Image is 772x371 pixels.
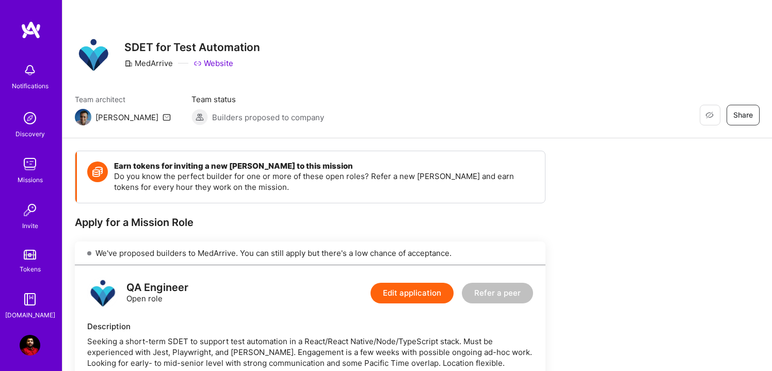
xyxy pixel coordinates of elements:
[705,111,714,119] i: icon EyeClosed
[727,105,760,125] button: Share
[17,335,43,356] a: User Avatar
[124,41,260,54] h3: SDET for Test Automation
[114,162,535,171] h4: Earn tokens for inviting a new [PERSON_NAME] to this mission
[462,283,533,303] button: Refer a peer
[75,241,545,265] div: We've proposed builders to MedArrive. You can still apply but there's a low chance of acceptance.
[87,278,118,309] img: logo
[191,94,324,105] span: Team status
[733,110,753,120] span: Share
[163,113,171,121] i: icon Mail
[15,128,45,139] div: Discovery
[75,36,112,73] img: Company Logo
[95,112,158,123] div: [PERSON_NAME]
[212,112,324,123] span: Builders proposed to company
[75,216,545,229] div: Apply for a Mission Role
[20,154,40,174] img: teamwork
[87,321,533,332] div: Description
[20,200,40,220] img: Invite
[24,250,36,260] img: tokens
[20,60,40,80] img: bell
[371,283,454,303] button: Edit application
[124,59,133,68] i: icon CompanyGray
[20,335,40,356] img: User Avatar
[18,174,43,185] div: Missions
[75,109,91,125] img: Team Architect
[191,109,208,125] img: Builders proposed to company
[22,220,38,231] div: Invite
[124,58,173,69] div: MedArrive
[20,264,41,275] div: Tokens
[12,80,49,91] div: Notifications
[126,282,188,293] div: QA Engineer
[5,310,55,320] div: [DOMAIN_NAME]
[87,336,533,368] div: Seeking a short-term SDET to support test automation in a React/React Native/Node/TypeScript stac...
[20,108,40,128] img: discovery
[126,282,188,304] div: Open role
[194,58,233,69] a: Website
[75,94,171,105] span: Team architect
[20,289,40,310] img: guide book
[21,21,41,39] img: logo
[87,162,108,182] img: Token icon
[114,171,535,192] p: Do you know the perfect builder for one or more of these open roles? Refer a new [PERSON_NAME] an...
